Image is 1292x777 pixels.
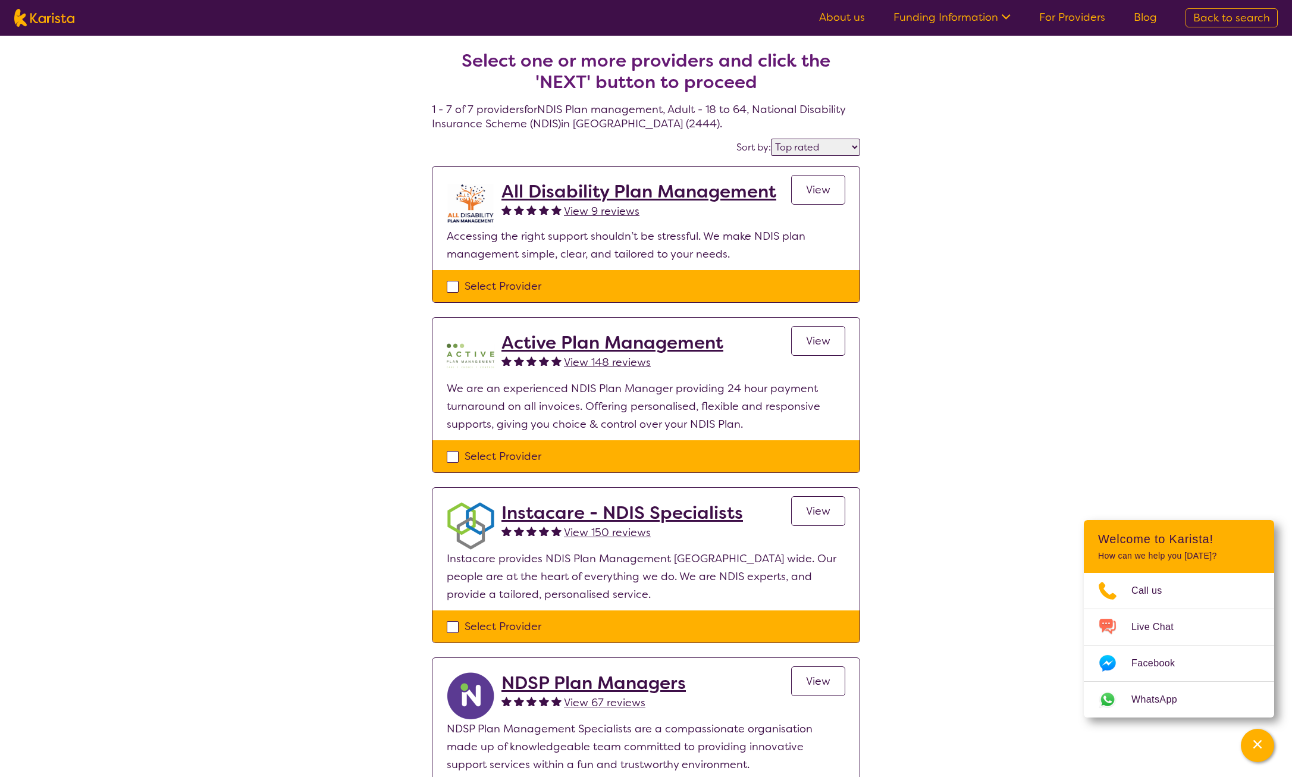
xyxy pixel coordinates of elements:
[447,227,845,263] p: Accessing the right support shouldn’t be stressful. We make NDIS plan management simple, clear, a...
[806,334,830,348] span: View
[447,332,494,380] img: pypzb5qm7jexfhutod0x.png
[501,502,743,524] a: Instacare - NDIS Specialists
[791,175,845,205] a: View
[446,50,846,93] h2: Select one or more providers and click the 'NEXT' button to proceed
[551,526,562,536] img: fullstar
[564,202,639,220] a: View 9 reviews
[564,353,651,371] a: View 148 reviews
[1131,582,1177,600] span: Call us
[791,326,845,356] a: View
[806,674,830,688] span: View
[564,695,645,710] span: View 67 reviews
[514,356,524,366] img: fullstar
[501,181,776,202] a: All Disability Plan Management
[1241,729,1274,762] button: Channel Menu
[893,10,1011,24] a: Funding Information
[501,696,512,706] img: fullstar
[1131,654,1189,672] span: Facebook
[1098,532,1260,546] h2: Welcome to Karista!
[1134,10,1157,24] a: Blog
[501,356,512,366] img: fullstar
[1131,691,1191,709] span: WhatsApp
[1039,10,1105,24] a: For Providers
[447,181,494,227] img: at5vqv0lot2lggohlylh.jpg
[447,380,845,433] p: We are an experienced NDIS Plan Manager providing 24 hour payment turnaround on all invoices. Off...
[564,525,651,540] span: View 150 reviews
[501,332,723,353] a: Active Plan Management
[806,504,830,518] span: View
[551,356,562,366] img: fullstar
[514,205,524,215] img: fullstar
[551,696,562,706] img: fullstar
[539,696,549,706] img: fullstar
[539,356,549,366] img: fullstar
[791,496,845,526] a: View
[447,672,494,720] img: ryxpuxvt8mh1enfatjpo.png
[806,183,830,197] span: View
[432,21,860,131] h4: 1 - 7 of 7 providers for NDIS Plan management , Adult - 18 to 64 , National Disability Insurance ...
[1131,618,1188,636] span: Live Chat
[539,205,549,215] img: fullstar
[526,526,537,536] img: fullstar
[1193,11,1270,25] span: Back to search
[791,666,845,696] a: View
[526,696,537,706] img: fullstar
[514,526,524,536] img: fullstar
[526,205,537,215] img: fullstar
[539,526,549,536] img: fullstar
[14,9,74,27] img: Karista logo
[564,524,651,541] a: View 150 reviews
[1098,551,1260,561] p: How can we help you [DATE]?
[501,526,512,536] img: fullstar
[564,694,645,712] a: View 67 reviews
[819,10,865,24] a: About us
[447,502,494,550] img: obkhna0zu27zdd4ubuus.png
[564,355,651,369] span: View 148 reviews
[551,205,562,215] img: fullstar
[564,204,639,218] span: View 9 reviews
[736,141,771,153] label: Sort by:
[447,550,845,603] p: Instacare provides NDIS Plan Management [GEOGRAPHIC_DATA] wide. Our people are at the heart of ev...
[1084,520,1274,718] div: Channel Menu
[526,356,537,366] img: fullstar
[447,720,845,773] p: NDSP Plan Management Specialists are a compassionate organisation made up of knowledgeable team c...
[1084,682,1274,718] a: Web link opens in a new tab.
[1084,573,1274,718] ul: Choose channel
[1186,8,1278,27] a: Back to search
[501,672,686,694] a: NDSP Plan Managers
[514,696,524,706] img: fullstar
[501,205,512,215] img: fullstar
